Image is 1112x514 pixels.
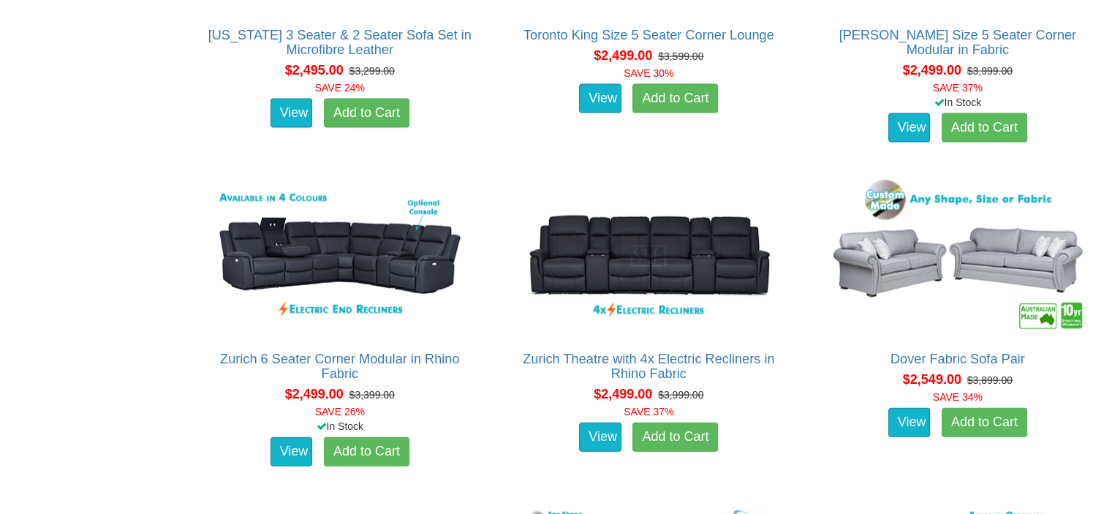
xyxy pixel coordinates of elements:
font: SAVE 24% [315,82,365,94]
del: $3,999.00 [658,389,703,401]
del: $3,299.00 [349,65,395,77]
a: View [888,408,931,437]
a: Add to Cart [324,437,409,466]
img: Zurich 6 Seater Corner Modular in Rhino Fabric [208,176,472,337]
span: $2,495.00 [285,63,344,78]
a: Dover Fabric Sofa Pair [890,352,1025,366]
a: [PERSON_NAME] Size 5 Seater Corner Modular in Fabric [839,28,1076,57]
span: $2,499.00 [903,63,961,78]
span: $2,549.00 [903,372,961,387]
img: Zurich Theatre with 4x Electric Recliners in Rhino Fabric [517,176,780,337]
a: Add to Cart [632,84,718,113]
font: SAVE 37% [933,82,983,94]
div: In Stock [812,95,1105,110]
a: Zurich 6 Seater Corner Modular in Rhino Fabric [220,352,460,381]
a: Add to Cart [942,113,1027,143]
a: Zurich Theatre with 4x Electric Recliners in Rhino Fabric [523,352,774,381]
span: $2,499.00 [285,387,344,401]
a: Add to Cart [632,423,718,452]
a: Toronto King Size 5 Seater Corner Lounge [523,28,774,42]
a: View [888,113,931,143]
a: View [271,437,313,466]
a: Add to Cart [942,408,1027,437]
span: $2,499.00 [594,48,652,63]
font: SAVE 34% [933,391,983,403]
a: View [579,423,621,452]
a: [US_STATE] 3 Seater & 2 Seater Sofa Set in Microfibre Leather [208,28,472,57]
div: In Stock [194,419,487,434]
del: $3,599.00 [658,50,703,62]
del: $3,399.00 [349,389,395,401]
font: SAVE 37% [624,406,673,417]
a: Add to Cart [324,99,409,128]
font: SAVE 30% [624,67,673,79]
a: View [579,84,621,113]
font: SAVE 26% [315,406,365,417]
a: View [271,99,313,128]
img: Dover Fabric Sofa Pair [826,176,1089,337]
del: $3,899.00 [967,374,1013,386]
del: $3,999.00 [967,65,1013,77]
span: $2,499.00 [594,387,652,401]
